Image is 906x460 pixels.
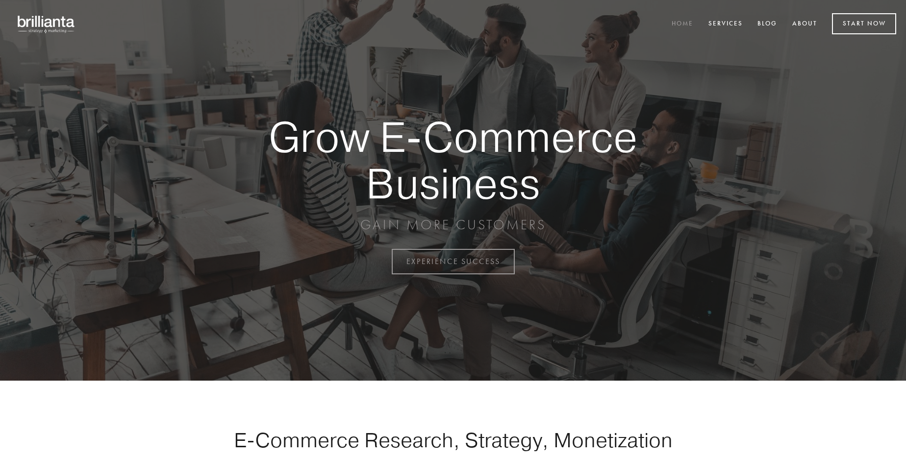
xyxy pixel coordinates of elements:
a: Services [702,16,749,32]
h1: E-Commerce Research, Strategy, Monetization [203,428,703,452]
a: About [786,16,824,32]
a: Blog [751,16,783,32]
img: brillianta - research, strategy, marketing [10,10,83,38]
p: GAIN MORE CUSTOMERS [234,216,672,234]
a: Start Now [832,13,896,34]
a: EXPERIENCE SUCCESS [392,249,515,274]
a: Home [665,16,700,32]
strong: Grow E-Commerce Business [234,114,672,206]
